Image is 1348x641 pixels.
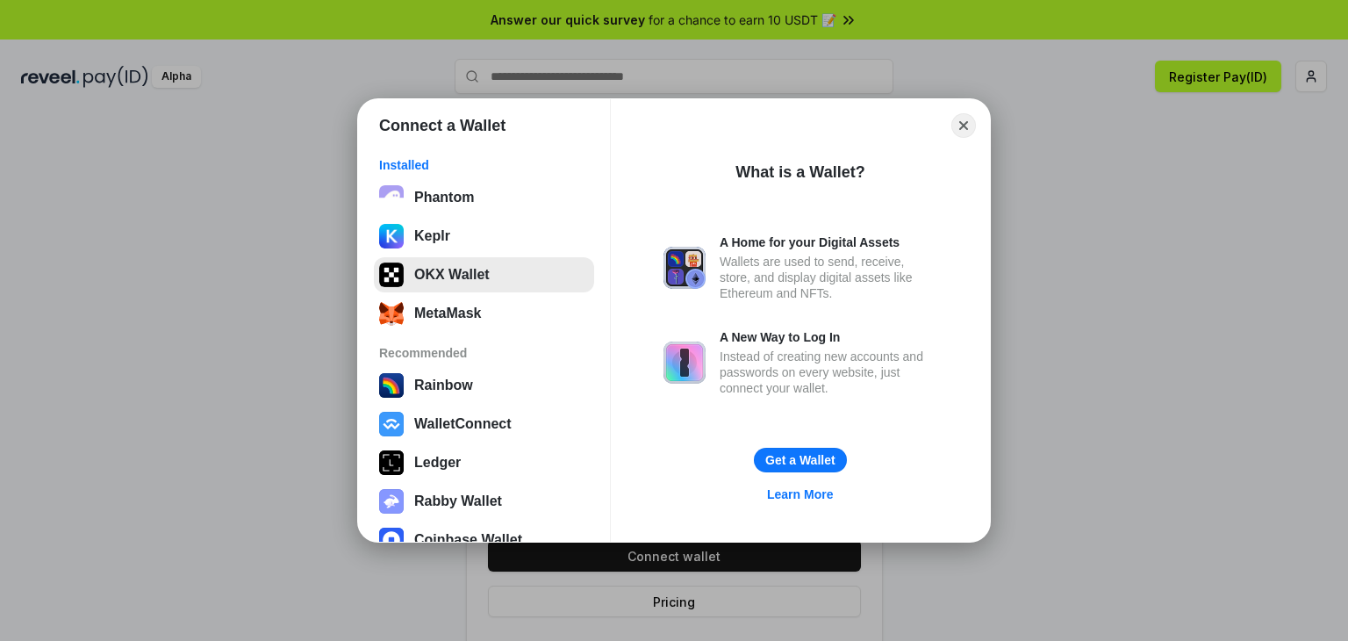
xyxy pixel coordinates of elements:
button: Coinbase Wallet [374,522,594,558]
img: svg+xml;base64,PHN2ZyB3aWR0aD0iMzUiIGhlaWdodD0iMzQiIHZpZXdCb3g9IjAgMCAzNSAzNCIgZmlsbD0ibm9uZSIgeG... [379,301,404,326]
img: ByMCUfJCc2WaAAAAAElFTkSuQmCC [379,224,404,248]
div: OKX Wallet [414,267,490,283]
div: Coinbase Wallet [414,532,522,548]
a: Learn More [756,483,843,506]
div: Rabby Wallet [414,493,502,509]
div: A Home for your Digital Assets [720,234,937,250]
div: Recommended [379,345,589,361]
img: svg+xml,%3Csvg%20xmlns%3D%22http%3A%2F%2Fwww.w3.org%2F2000%2Fsvg%22%20width%3D%2228%22%20height%3... [379,450,404,475]
button: WalletConnect [374,407,594,442]
img: 5VZ71FV6L7PA3gg3tXrdQ+DgLhC+75Wq3no69P3MC0NFQpx2lL04Ql9gHK1bRDjsSBIvScBnDTk1WrlGIZBorIDEYJj+rhdgn... [379,263,404,287]
img: svg+xml,%3Csvg%20xmlns%3D%22http%3A%2F%2Fwww.w3.org%2F2000%2Fsvg%22%20fill%3D%22none%22%20viewBox... [663,247,706,289]
h1: Connect a Wallet [379,115,505,136]
div: Installed [379,157,589,173]
button: Get a Wallet [754,448,847,472]
img: svg+xml,%3Csvg%20width%3D%22120%22%20height%3D%22120%22%20viewBox%3D%220%200%20120%20120%22%20fil... [379,373,404,398]
div: Instead of creating new accounts and passwords on every website, just connect your wallet. [720,349,937,396]
img: svg+xml,%3Csvg%20xmlns%3D%22http%3A%2F%2Fwww.w3.org%2F2000%2Fsvg%22%20fill%3D%22none%22%20viewBox... [663,342,706,384]
img: svg+xml,%3Csvg%20width%3D%2228%22%20height%3D%2228%22%20viewBox%3D%220%200%2028%2028%22%20fill%3D... [379,528,404,552]
button: Close [951,113,976,138]
button: Rainbow [374,368,594,403]
div: Wallets are used to send, receive, store, and display digital assets like Ethereum and NFTs. [720,254,937,301]
img: epq2vO3P5aLWl15yRS7Q49p1fHTx2Sgh99jU3kfXv7cnPATIVQHAx5oQs66JWv3SWEjHOsb3kKgmE5WNBxBId7C8gm8wEgOvz... [379,185,404,210]
div: A New Way to Log In [720,329,937,345]
button: Rabby Wallet [374,484,594,519]
div: Ledger [414,455,461,471]
img: svg+xml,%3Csvg%20xmlns%3D%22http%3A%2F%2Fwww.w3.org%2F2000%2Fsvg%22%20fill%3D%22none%22%20viewBox... [379,489,404,514]
div: What is a Wallet? [735,162,864,183]
img: svg+xml,%3Csvg%20width%3D%2228%22%20height%3D%2228%22%20viewBox%3D%220%200%2028%2028%22%20fill%3D... [379,412,404,436]
div: Keplr [414,228,450,244]
button: Keplr [374,219,594,254]
div: Rainbow [414,378,473,393]
button: MetaMask [374,296,594,331]
div: Get a Wallet [765,452,835,468]
div: MetaMask [414,306,481,321]
button: Ledger [374,445,594,480]
button: OKX Wallet [374,257,594,292]
div: Learn More [767,486,833,502]
button: Phantom [374,180,594,215]
div: WalletConnect [414,416,512,432]
div: Phantom [414,190,474,205]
